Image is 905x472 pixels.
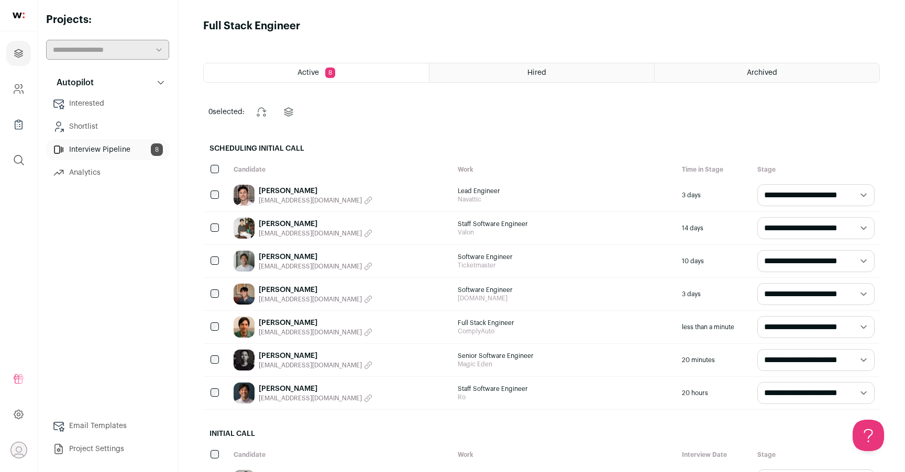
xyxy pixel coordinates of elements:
[458,286,671,294] span: Software Engineer
[46,72,169,93] button: Autopilot
[747,69,777,76] span: Archived
[458,385,671,393] span: Staff Software Engineer
[452,160,677,179] div: Work
[259,318,372,328] a: [PERSON_NAME]
[259,196,372,205] button: [EMAIL_ADDRESS][DOMAIN_NAME]
[203,19,300,33] h1: Full Stack Engineer
[50,76,94,89] p: Autopilot
[46,139,169,160] a: Interview Pipeline8
[151,143,163,156] span: 8
[452,445,677,464] div: Work
[6,41,31,66] a: Projects
[429,63,654,82] a: Hired
[752,160,880,179] div: Stage
[46,439,169,459] a: Project Settings
[234,350,255,370] img: 28c97b38dd718d371e23463a200974bf9c49609bc4914d4d476dcd95bf181f27
[46,93,169,114] a: Interested
[458,327,671,335] span: ComplyAuto
[458,253,671,261] span: Software Engineer
[208,107,245,117] span: selected:
[259,229,362,238] span: [EMAIL_ADDRESS][DOMAIN_NAME]
[234,218,255,239] img: 56a8a22ad8ef624ff95c9940a55d8e2fd9ceb4d133ce7e42d8a168312e45bfab
[259,361,372,369] button: [EMAIL_ADDRESS][DOMAIN_NAME]
[259,219,372,229] a: [PERSON_NAME]
[13,13,25,18] img: wellfound-shorthand-0d5821cbd27db2630d0214b213865d53afaa358527fdda9d0ea32b1df1b89c2c.svg
[853,420,884,451] iframe: Help Scout Beacon - Open
[259,328,362,336] span: [EMAIL_ADDRESS][DOMAIN_NAME]
[458,261,671,269] span: Ticketmaster
[228,445,452,464] div: Candidate
[458,220,671,228] span: Staff Software Engineer
[458,393,671,401] span: Ro
[458,294,671,302] span: [DOMAIN_NAME]
[458,187,671,195] span: Lead Engineer
[677,179,752,211] div: 3 days
[234,251,255,272] img: 83414f1c729d7feb958c99296f743c35c9aaee057fb6847baaa46270929b9532.jpg
[259,285,372,295] a: [PERSON_NAME]
[677,377,752,409] div: 20 hours
[259,295,362,304] span: [EMAIL_ADDRESS][DOMAIN_NAME]
[677,311,752,343] div: less than a minute
[234,383,255,403] img: 5df355c47c89fe5c0ee87f2743cefa82f9483ad13619c36b41a1560d89153828.jpg
[259,384,372,394] a: [PERSON_NAME]
[46,415,169,436] a: Email Templates
[458,360,671,368] span: Magic Eden
[259,328,372,336] button: [EMAIL_ADDRESS][DOMAIN_NAME]
[203,137,880,160] h2: Scheduling Initial Call
[46,116,169,137] a: Shortlist
[228,160,452,179] div: Candidate
[10,442,27,458] button: Open dropdown
[527,69,546,76] span: Hired
[234,284,255,305] img: 6e51e200a9253595802682ae1878de0ad08973317b4abe0f0c4816a3e08c4960.jpg
[325,68,335,78] span: 8
[677,245,752,277] div: 10 days
[655,63,879,82] a: Archived
[259,262,362,271] span: [EMAIL_ADDRESS][DOMAIN_NAME]
[677,344,752,376] div: 20 minutes
[677,445,752,464] div: Interview Date
[259,394,362,402] span: [EMAIL_ADDRESS][DOMAIN_NAME]
[297,69,319,76] span: Active
[208,108,213,116] span: 0
[677,212,752,244] div: 14 days
[234,185,255,206] img: 59ed3fc80484580fbdffb3e4f54e1169ca3106cb8b0294332848d742d69c8990
[46,13,169,27] h2: Projects:
[259,196,362,205] span: [EMAIL_ADDRESS][DOMAIN_NAME]
[458,352,671,360] span: Senior Software Engineer
[677,278,752,310] div: 3 days
[458,195,671,204] span: Navattic
[6,112,31,137] a: Company Lists
[259,351,372,361] a: [PERSON_NAME]
[752,445,880,464] div: Stage
[259,295,372,304] button: [EMAIL_ADDRESS][DOMAIN_NAME]
[259,361,362,369] span: [EMAIL_ADDRESS][DOMAIN_NAME]
[46,162,169,183] a: Analytics
[677,160,752,179] div: Time in Stage
[259,229,372,238] button: [EMAIL_ADDRESS][DOMAIN_NAME]
[203,422,880,445] h2: Initial Call
[234,317,255,338] img: 86e429f9db33411b61b09af523819ddee8e1336921d73d877350f0717cf6d31c.jpg
[458,319,671,327] span: Full Stack Engineer
[259,186,372,196] a: [PERSON_NAME]
[6,76,31,102] a: Company and ATS Settings
[259,252,372,262] a: [PERSON_NAME]
[458,228,671,237] span: Valon
[259,394,372,402] button: [EMAIL_ADDRESS][DOMAIN_NAME]
[259,262,372,271] button: [EMAIL_ADDRESS][DOMAIN_NAME]
[249,99,274,125] button: Change stage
